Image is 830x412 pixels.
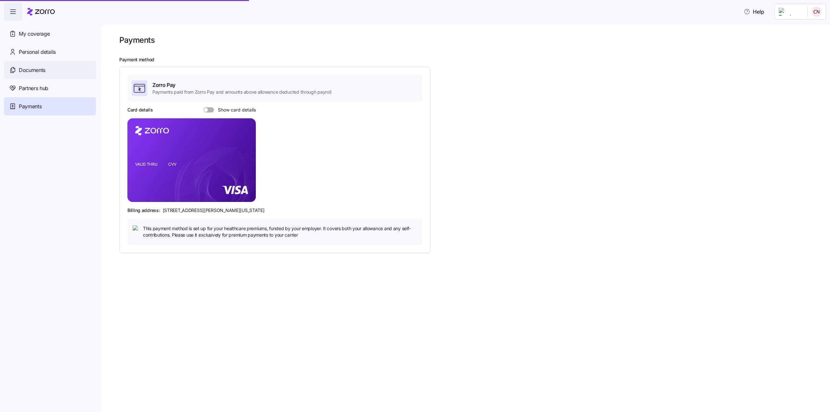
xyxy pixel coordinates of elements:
[4,61,96,79] a: Documents
[4,43,96,61] a: Personal details
[19,66,45,74] span: Documents
[19,48,56,56] span: Personal details
[4,97,96,115] a: Payments
[19,30,50,38] span: My coverage
[744,8,764,16] span: Help
[779,8,802,16] img: Employer logo
[19,84,48,92] span: Partners hub
[127,207,160,214] span: Billing address:
[739,5,769,18] button: Help
[168,162,176,167] tspan: CVV
[812,6,822,17] img: 9798aebf3dd2c83447ec9ff60e76cbd9
[152,89,331,95] span: Payments paid from Zorro Pay and amounts above allowance deducted through payroll
[135,162,158,167] tspan: VALID THRU
[214,107,256,112] span: Show card details
[4,79,96,97] a: Partners hub
[127,107,153,113] h3: Card details
[19,102,41,111] span: Payments
[163,207,265,214] span: [STREET_ADDRESS][PERSON_NAME][US_STATE]
[143,225,417,239] span: This payment method is set up for your healthcare premiums, funded by your employer. It covers bo...
[152,81,331,89] span: Zorro Pay
[133,225,140,233] img: icon bulb
[119,57,821,63] h2: Payment method
[119,35,155,45] h1: Payments
[4,25,96,43] a: My coverage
